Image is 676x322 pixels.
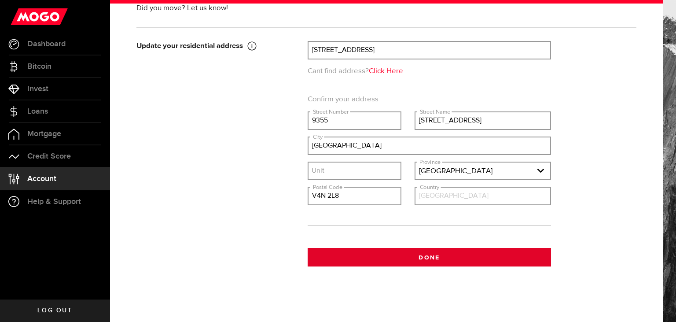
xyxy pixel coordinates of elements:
button: Open LiveChat chat widget [7,4,33,30]
label: Country [417,181,441,192]
button: Done [308,248,551,266]
input: Suite (Optional) [309,163,400,179]
a: expand select [415,163,550,179]
span: Bitcoin [27,63,51,70]
input: Address [309,42,550,59]
span: Log out [37,307,72,314]
span: Dashboard [27,40,66,48]
label: Street Name [417,106,452,117]
a: Click Here [369,67,403,75]
label: City [310,131,324,142]
span: Help & Support [27,198,81,206]
div: Update your residential address [136,41,294,52]
input: Street Name [415,112,550,129]
input: Postal Code [309,188,400,204]
span: Credit Score [27,152,71,160]
span: Cant find address? [308,67,403,75]
span: Mortgage [27,130,61,138]
label: Postal Code [310,181,344,192]
input: Street Number [309,112,400,129]
span: Confirm your address [301,94,558,105]
input: City [309,137,550,154]
span: Account [27,175,56,183]
span: Invest [27,85,48,93]
div: Did you move? Let us know! [130,3,292,14]
span: Loans [27,107,48,115]
input: Country [415,188,550,204]
label: Province [417,156,442,167]
label: Street Number [310,106,350,117]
